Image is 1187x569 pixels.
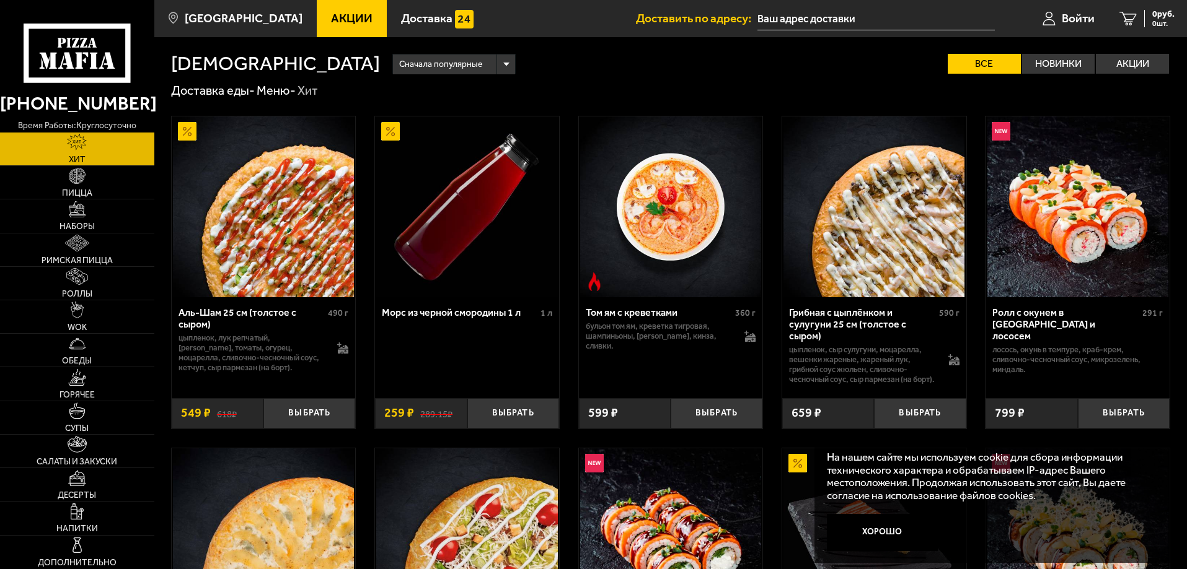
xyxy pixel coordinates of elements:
[579,116,763,297] a: Острое блюдоТом ям с креветками
[173,116,354,297] img: Аль-Шам 25 см (толстое с сыром)
[671,398,762,428] button: Выбрать
[992,306,1139,342] div: Ролл с окунем в [GEOGRAPHIC_DATA] и лососем
[874,398,966,428] button: Выбрать
[171,54,380,74] h1: [DEMOGRAPHIC_DATA]
[58,491,96,500] span: Десерты
[328,308,348,318] span: 490 г
[56,524,98,533] span: Напитки
[382,306,537,318] div: Морс из черной смородины 1 л
[986,116,1170,297] a: НовинкаРолл с окунем в темпуре и лососем
[995,407,1025,419] span: 799 ₽
[636,12,757,24] span: Доставить по адресу:
[1152,10,1175,19] span: 0 руб.
[939,308,960,318] span: 590 г
[987,116,1168,297] img: Ролл с окунем в темпуре и лососем
[580,116,761,297] img: Том ям с креветками
[217,407,237,419] s: 618 ₽
[586,306,733,318] div: Том ям с креветками
[782,116,966,297] a: Грибная с цыплёнком и сулугуни 25 см (толстое с сыром)
[757,7,995,30] input: Ваш адрес доставки
[62,357,92,365] span: Обеды
[298,83,318,99] div: Хит
[455,10,474,28] img: 15daf4d41897b9f0e9f617042186c801.svg
[827,514,938,551] button: Хорошо
[585,272,604,291] img: Острое блюдо
[789,345,936,384] p: цыпленок, сыр сулугуни, моцарелла, вешенки жареные, жареный лук, грибной соус Жюльен, сливочно-че...
[171,83,255,98] a: Доставка еды-
[467,398,559,428] button: Выбрать
[420,407,452,419] s: 289.15 ₽
[178,122,196,141] img: Акционный
[789,306,936,342] div: Грибная с цыплёнком и сулугуни 25 см (толстое с сыром)
[42,256,113,265] span: Римская пицца
[788,454,807,472] img: Акционный
[384,407,414,419] span: 259 ₽
[1022,54,1095,74] label: Новинки
[185,12,302,24] span: [GEOGRAPHIC_DATA]
[1062,12,1095,24] span: Войти
[181,407,211,419] span: 549 ₽
[179,333,325,373] p: цыпленок, лук репчатый, [PERSON_NAME], томаты, огурец, моцарелла, сливочно-чесночный соус, кетчуп...
[735,308,756,318] span: 360 г
[257,83,296,98] a: Меню-
[1078,398,1170,428] button: Выбрать
[948,54,1021,74] label: Все
[1096,54,1169,74] label: Акции
[65,424,89,433] span: Супы
[792,407,821,419] span: 659 ₽
[376,116,557,297] img: Морс из черной смородины 1 л
[263,398,355,428] button: Выбрать
[992,122,1010,141] img: Новинка
[992,345,1163,375] p: лосось, окунь в темпуре, краб-крем, сливочно-чесночный соус, микрозелень, миндаль.
[586,321,733,351] p: бульон том ям, креветка тигровая, шампиньоны, [PERSON_NAME], кинза, сливки.
[38,558,117,567] span: Дополнительно
[375,116,559,297] a: АкционныйМорс из черной смородины 1 л
[60,391,95,399] span: Горячее
[179,306,325,330] div: Аль-Шам 25 см (толстое с сыром)
[783,116,964,297] img: Грибная с цыплёнком и сулугуни 25 см (толстое с сыром)
[62,290,92,298] span: Роллы
[588,407,618,419] span: 599 ₽
[331,12,373,24] span: Акции
[172,116,356,297] a: АкционныйАль-Шам 25 см (толстое с сыром)
[37,458,117,466] span: Салаты и закуски
[62,189,92,198] span: Пицца
[585,454,604,472] img: Новинка
[541,308,552,318] span: 1 л
[1152,20,1175,27] span: 0 шт.
[1142,308,1163,318] span: 291 г
[69,155,86,164] span: Хит
[399,53,482,76] span: Сначала популярные
[60,222,95,231] span: Наборы
[381,122,400,141] img: Акционный
[401,12,452,24] span: Доставка
[68,323,87,332] span: WOK
[827,451,1151,502] p: На нашем сайте мы используем cookie для сбора информации технического характера и обрабатываем IP...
